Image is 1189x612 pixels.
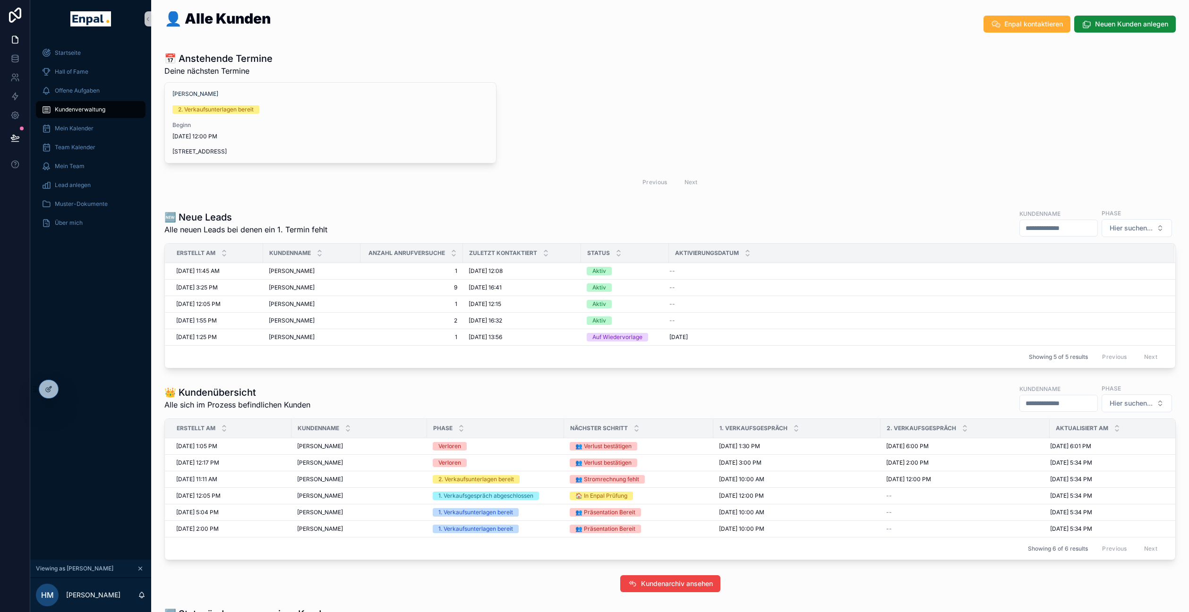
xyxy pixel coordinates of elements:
[176,492,286,500] a: [DATE] 12:05 PM
[592,333,642,341] div: Auf Wiedervorlage
[669,300,675,308] span: --
[1050,492,1168,500] a: [DATE] 5:34 PM
[719,442,760,450] span: [DATE] 1:30 PM
[177,425,215,432] span: Erstellt Am
[176,525,219,533] span: [DATE] 2:00 PM
[886,476,1044,483] a: [DATE] 12:00 PM
[570,459,708,467] a: 👥 Verlust bestätigen
[269,317,315,324] span: [PERSON_NAME]
[366,333,457,341] a: 1
[719,492,875,500] a: [DATE] 12:00 PM
[55,68,88,76] span: Hall of Fame
[36,158,145,175] a: Mein Team
[669,267,1163,275] a: --
[176,300,257,308] a: [DATE] 12:05 PM
[469,317,575,324] a: [DATE] 16:32
[587,316,663,325] a: Aktiv
[719,476,764,483] span: [DATE] 10:00 AM
[575,492,627,500] div: 🏠 In Enpal Prüfung
[176,333,257,341] a: [DATE] 1:25 PM
[1004,19,1063,29] span: Enpal kontaktieren
[1050,525,1092,533] span: [DATE] 5:34 PM
[164,224,327,235] span: Alle neuen Leads bei denen ein 1. Termin fehlt
[55,106,105,113] span: Kundenverwaltung
[719,525,764,533] span: [DATE] 10:00 PM
[886,459,929,467] span: [DATE] 2:00 PM
[438,525,513,533] div: 1. Verkaufsunterlagen bereit
[469,333,575,341] a: [DATE] 13:56
[438,492,533,500] div: 1. Verkaufsgespräch abgeschlossen
[886,492,1044,500] a: --
[570,525,708,533] a: 👥 Präsentation Bereit
[587,249,610,257] span: Status
[164,65,273,76] span: Deine nächsten Termine
[66,590,120,600] p: [PERSON_NAME]
[433,459,558,467] a: Verloren
[1050,509,1168,516] a: [DATE] 5:34 PM
[886,476,931,483] span: [DATE] 12:00 PM
[438,508,513,517] div: 1. Verkaufsunterlagen bereit
[719,442,875,450] a: [DATE] 1:30 PM
[984,16,1070,33] button: Enpal kontaktieren
[469,300,501,308] span: [DATE] 12:15
[36,101,145,118] a: Kundenverwaltung
[675,249,739,257] span: Aktivierungsdatum
[719,459,761,467] span: [DATE] 3:00 PM
[1102,394,1172,412] button: Select Button
[297,525,343,533] span: [PERSON_NAME]
[1050,459,1092,467] span: [DATE] 5:34 PM
[669,317,1163,324] a: --
[366,267,457,275] span: 1
[620,575,720,592] button: Kundenarchiv ansehen
[438,475,514,484] div: 2. Verkaufsunterlagen bereit
[669,333,1163,341] a: [DATE]
[164,52,273,65] h1: 📅 Anstehende Termine
[587,267,663,275] a: Aktiv
[1110,399,1153,408] span: Hier suchen...
[1110,223,1153,233] span: Hier suchen...
[36,63,145,80] a: Hall of Fame
[297,509,343,516] span: [PERSON_NAME]
[592,283,606,292] div: Aktiv
[433,442,558,450] a: Verloren
[570,492,708,500] a: 🏠 In Enpal Prüfung
[269,300,355,308] a: [PERSON_NAME]
[176,333,217,341] span: [DATE] 1:25 PM
[297,476,421,483] a: [PERSON_NAME]
[297,476,343,483] span: [PERSON_NAME]
[176,317,217,324] span: [DATE] 1:55 PM
[469,300,575,308] a: [DATE] 12:15
[269,284,315,291] span: [PERSON_NAME]
[269,249,311,257] span: Kundenname
[269,333,355,341] a: [PERSON_NAME]
[469,267,575,275] a: [DATE] 12:08
[297,492,343,500] span: [PERSON_NAME]
[438,442,461,450] div: Verloren
[55,49,81,57] span: Startseite
[269,284,355,291] a: [PERSON_NAME]
[669,333,688,341] span: [DATE]
[886,459,1044,467] a: [DATE] 2:00 PM
[570,425,628,432] span: Nächster Schritt
[1028,545,1088,552] span: Showing 6 of 6 results
[366,284,457,291] span: 9
[164,211,327,224] h1: 🆕 Neue Leads
[55,181,91,189] span: Lead anlegen
[592,267,606,275] div: Aktiv
[469,284,502,291] span: [DATE] 16:41
[433,475,558,484] a: 2. Verkaufsunterlagen bereit
[433,425,453,432] span: Phase
[669,267,675,275] span: --
[30,38,151,560] div: scrollable content
[176,476,286,483] a: [DATE] 11:11 AM
[886,509,1044,516] a: --
[1050,525,1168,533] a: [DATE] 5:34 PM
[172,121,488,129] span: Beginn
[669,300,1163,308] a: --
[176,442,286,450] a: [DATE] 1:05 PM
[176,476,217,483] span: [DATE] 11:11 AM
[36,195,145,212] a: Muster-Dokumente
[55,162,85,170] span: Mein Team
[641,579,713,588] span: Kundenarchiv ansehen
[587,333,663,341] a: Auf Wiedervorlage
